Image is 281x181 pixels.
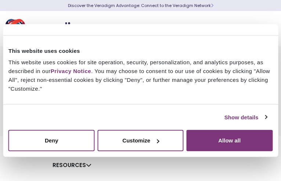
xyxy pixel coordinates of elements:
button: Customize [97,130,184,151]
a: Privacy Notice [51,68,91,74]
a: Show details [224,113,267,122]
img: Veradigm logo [6,17,94,41]
a: Resources [53,161,91,169]
button: Toggle Navigation Menu [259,19,270,38]
button: Allow all [186,130,273,151]
a: Discover the Veradigm Advantage: Connect to the Veradigm NetworkLearn More [68,3,213,8]
span: Learn More [211,3,213,8]
button: Deny [8,130,95,151]
div: This website uses cookies [8,46,273,55]
div: This website uses cookies for site operation, security, personalization, and analytics purposes, ... [8,58,273,93]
